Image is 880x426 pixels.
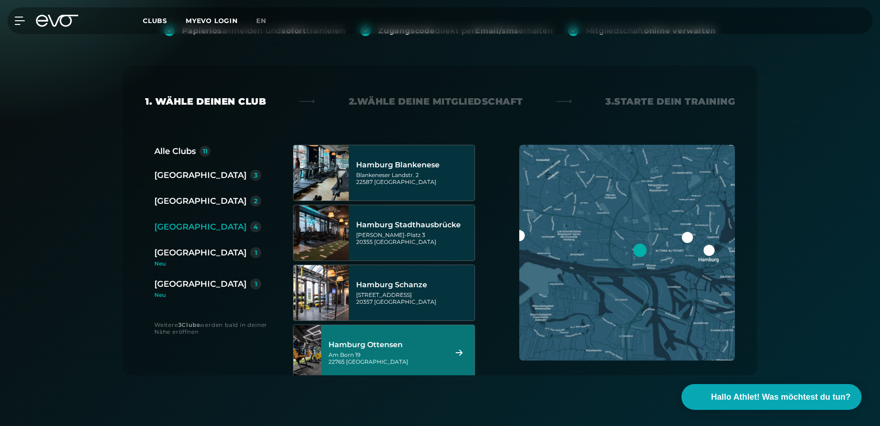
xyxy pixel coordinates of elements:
div: 11 [203,148,207,154]
a: Clubs [143,16,186,25]
div: [GEOGRAPHIC_DATA] [154,220,246,233]
span: Clubs [143,17,167,25]
strong: Clubs [182,321,199,328]
div: Am Born 19 22765 [GEOGRAPHIC_DATA] [329,351,444,365]
div: Hamburg Stadthausbrücke [356,220,472,230]
div: [STREET_ADDRESS] 20357 [GEOGRAPHIC_DATA] [356,291,472,305]
a: en [256,16,277,26]
div: Hamburg Blankenese [356,160,472,170]
span: Hallo Athlet! Was möchtest du tun? [711,391,851,403]
div: 1 [255,249,257,256]
div: Blankeneser Landstr. 2 22587 [GEOGRAPHIC_DATA] [356,172,472,185]
div: 1. Wähle deinen Club [145,95,266,108]
a: MYEVO LOGIN [186,17,238,25]
div: [GEOGRAPHIC_DATA] [154,278,246,290]
div: 1 [255,281,257,287]
strong: 3 [178,321,182,328]
div: 3. Starte dein Training [605,95,735,108]
div: Weitere werden bald in deiner Nähe eröffnen [154,321,275,335]
div: [GEOGRAPHIC_DATA] [154,195,246,207]
div: 2. Wähle deine Mitgliedschaft [349,95,523,108]
img: map [519,145,735,361]
div: [PERSON_NAME]-Platz 3 20355 [GEOGRAPHIC_DATA] [356,231,472,245]
div: Hamburg Schanze [356,280,472,290]
img: Hamburg Schanze [293,265,349,320]
div: 2 [254,198,258,204]
img: Hamburg Blankenese [293,145,349,201]
div: [GEOGRAPHIC_DATA] [154,246,246,259]
img: Hamburg Ottensen [280,325,335,380]
div: [GEOGRAPHIC_DATA] [154,169,246,182]
img: Hamburg Stadthausbrücke [293,205,349,260]
div: 3 [254,172,258,178]
div: Hamburg Ottensen [329,340,444,349]
div: Alle Clubs [154,145,196,158]
div: Neu [154,292,261,298]
button: Hallo Athlet! Was möchtest du tun? [681,384,862,410]
div: Neu [154,261,269,266]
span: en [256,17,266,25]
div: 4 [253,224,258,230]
